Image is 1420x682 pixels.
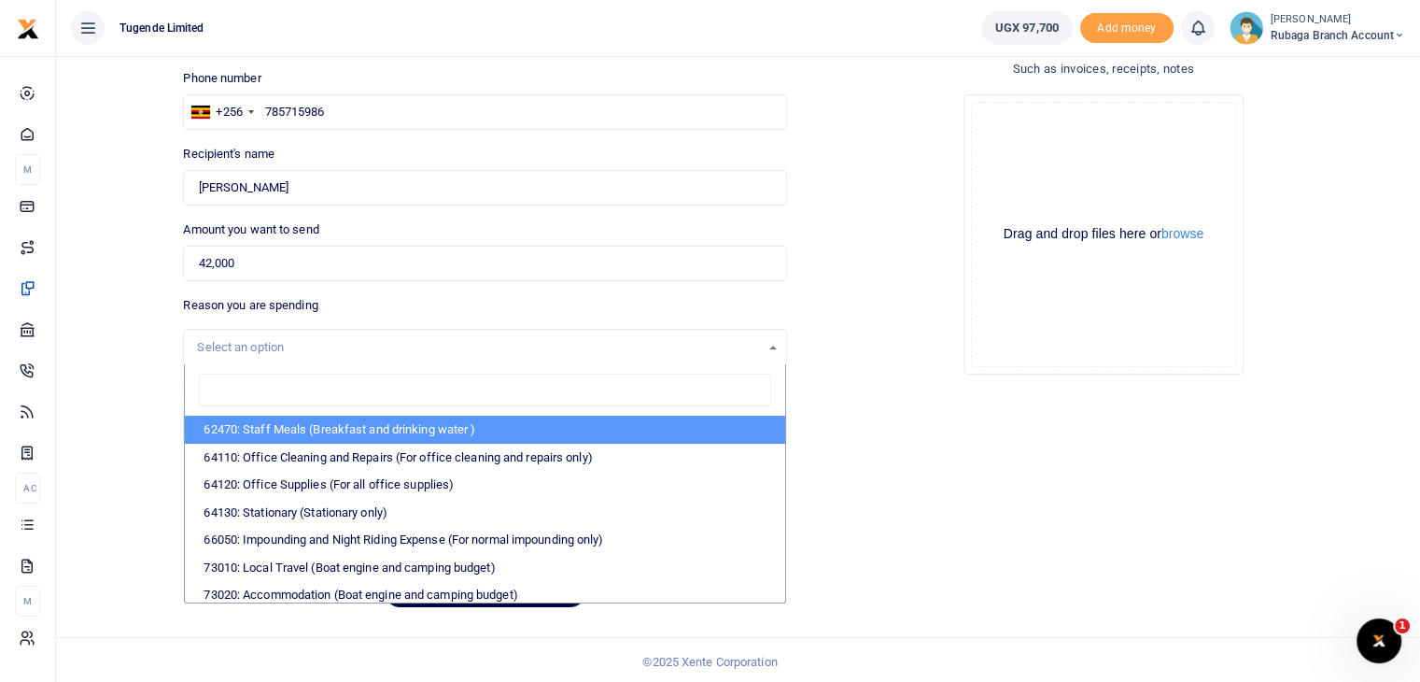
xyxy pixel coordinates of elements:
img: profile-user [1230,11,1263,45]
li: Toup your wallet [1080,13,1174,44]
div: Drag and drop files here or [972,225,1235,243]
div: File Uploader [963,94,1244,375]
label: Memo for this transaction (Your recipient will see this) [183,381,474,400]
li: M [15,586,40,617]
button: browse [1161,227,1203,240]
small: [PERSON_NAME] [1271,12,1405,28]
li: 64130: Stationary (Stationary only) [185,499,784,527]
a: logo-small logo-large logo-large [17,21,39,35]
input: UGX [183,246,786,281]
li: 73020: Accommodation (Boat engine and camping budget) [185,581,784,609]
li: 66050: Impounding and Night Riding Expense (For normal impounding only) [185,526,784,554]
li: 64120: Office Supplies (For all office supplies) [185,471,784,499]
iframe: Intercom live chat [1357,618,1401,663]
label: Recipient's name [183,145,274,163]
label: Amount you want to send [183,220,318,239]
li: 62470: Staff Meals (Breakfast and drinking water ) [185,416,784,444]
input: Loading name... [183,170,786,206]
li: M [15,154,40,185]
li: Ac [15,473,40,504]
div: +256 [216,103,242,121]
span: Rubaga branch account [1271,27,1405,44]
input: Enter extra information [183,406,786,442]
h4: Such as invoices, receipts, notes [802,59,1405,79]
img: logo-small [17,18,39,40]
a: Add money [1080,20,1174,34]
div: Uganda: +256 [184,95,259,129]
a: UGX 97,700 [981,11,1073,45]
label: Reason you are spending [183,296,317,315]
span: 1 [1395,618,1410,633]
div: Select an option [197,338,759,357]
label: Phone number [183,69,260,88]
li: Wallet ballance [974,11,1080,45]
span: Add money [1080,13,1174,44]
span: UGX 97,700 [995,19,1059,37]
span: Tugende Limited [112,20,212,36]
li: 73010: Local Travel (Boat engine and camping budget) [185,554,784,582]
li: 64110: Office Cleaning and Repairs (For office cleaning and repairs only) [185,444,784,472]
input: Enter phone number [183,94,786,130]
a: profile-user [PERSON_NAME] Rubaga branch account [1230,11,1405,45]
